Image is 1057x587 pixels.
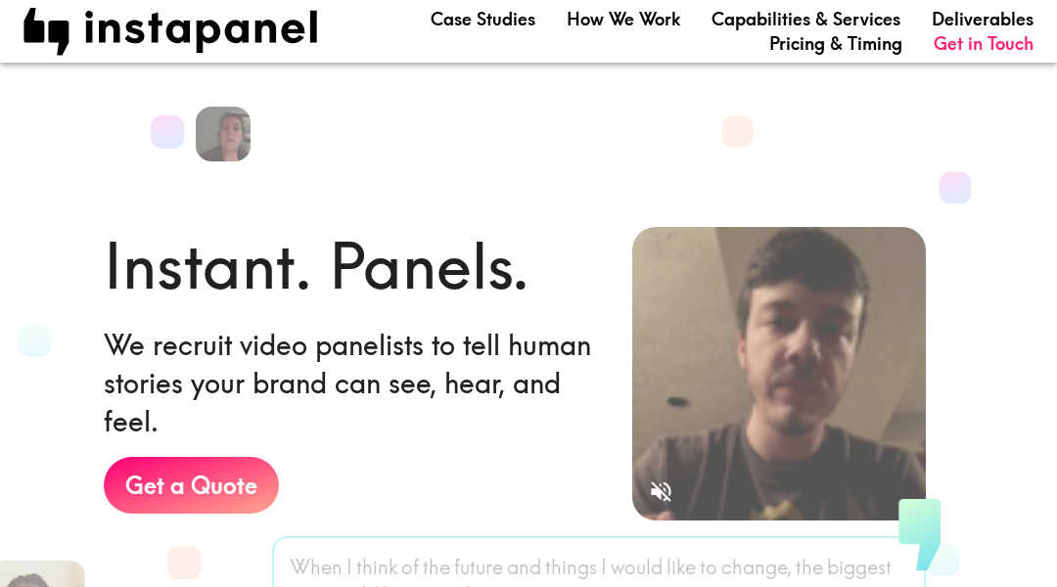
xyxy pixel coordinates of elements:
[454,554,503,581] span: future
[431,7,535,31] a: Case Studies
[104,326,601,441] h6: We recruit video panelists to tell human stories your brand can see, hear, and feel.
[104,222,529,310] h1: Instant. Panels.
[796,554,823,581] span: the
[666,554,696,581] span: like
[104,457,279,514] a: Get a Quote
[507,554,541,581] span: and
[290,554,343,581] span: When
[932,7,1034,31] a: Deliverables
[640,471,682,513] button: Sound is off
[601,554,607,581] span: I
[712,7,900,31] a: Capabilities & Services
[23,8,317,56] img: instapanel
[423,554,450,581] span: the
[567,7,680,31] a: How We Work
[721,554,792,581] span: change,
[196,107,251,161] img: Jennifer
[356,554,397,581] span: think
[545,554,597,581] span: things
[346,554,352,581] span: I
[934,31,1034,56] a: Get in Touch
[401,554,419,581] span: of
[769,31,902,56] a: Pricing & Timing
[611,554,663,581] span: would
[827,554,892,581] span: biggest
[700,554,717,581] span: to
